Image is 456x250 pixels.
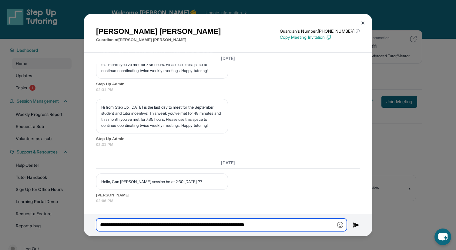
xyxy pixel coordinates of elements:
img: Emoji [337,222,343,228]
h3: [DATE] [96,160,360,166]
img: Close Icon [360,21,365,25]
h1: [PERSON_NAME] [PERSON_NAME] [96,26,221,37]
span: 02:06 PM [96,198,360,204]
span: 02:31 PM [96,87,360,93]
span: Step Up Admin [96,136,360,142]
span: 02:31 PM [96,142,360,148]
p: Guardian's Number: [PHONE_NUMBER] [280,28,360,34]
img: Send icon [353,222,360,229]
p: Hi from Step Up! [DATE] is the last day to meet for the September student and tutor incentive! Th... [101,104,223,128]
span: [PERSON_NAME] [96,192,360,198]
span: ⓘ [356,28,360,34]
p: Copy Meeting Invitation [280,34,360,40]
img: Copy Icon [326,35,331,40]
button: chat-button [434,229,451,245]
span: Step Up Admin [96,81,360,87]
p: Hello, Can [PERSON_NAME] session be at 2:30 [DATE] ?? [101,179,223,185]
p: Guardian of [PERSON_NAME] [PERSON_NAME] [96,37,221,43]
h3: [DATE] [96,55,360,61]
